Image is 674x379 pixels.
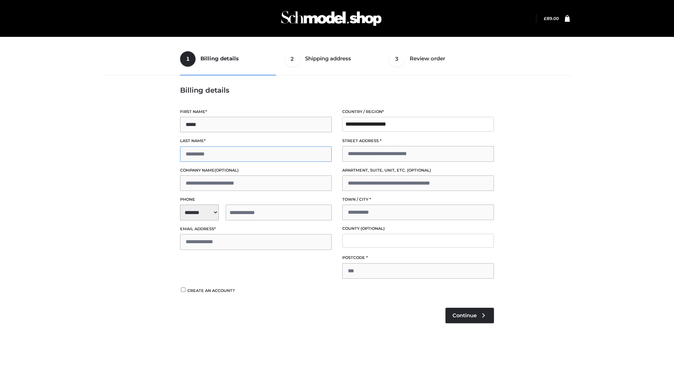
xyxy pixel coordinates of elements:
label: Town / City [342,196,494,203]
label: First name [180,108,332,115]
label: Apartment, suite, unit, etc. [342,167,494,174]
h3: Billing details [180,86,494,94]
label: Phone [180,196,332,203]
img: Schmodel Admin 964 [279,5,384,32]
a: Continue [445,308,494,323]
label: County [342,225,494,232]
a: £89.00 [544,16,559,21]
span: Continue [452,312,477,319]
input: Create an account? [180,287,186,292]
span: (optional) [361,226,385,231]
label: Email address [180,226,332,232]
span: £ [544,16,547,21]
span: (optional) [407,168,431,173]
span: Create an account? [187,288,235,293]
span: (optional) [214,168,239,173]
label: Postcode [342,254,494,261]
label: Last name [180,138,332,144]
label: Street address [342,138,494,144]
label: Country / Region [342,108,494,115]
bdi: 89.00 [544,16,559,21]
label: Company name [180,167,332,174]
